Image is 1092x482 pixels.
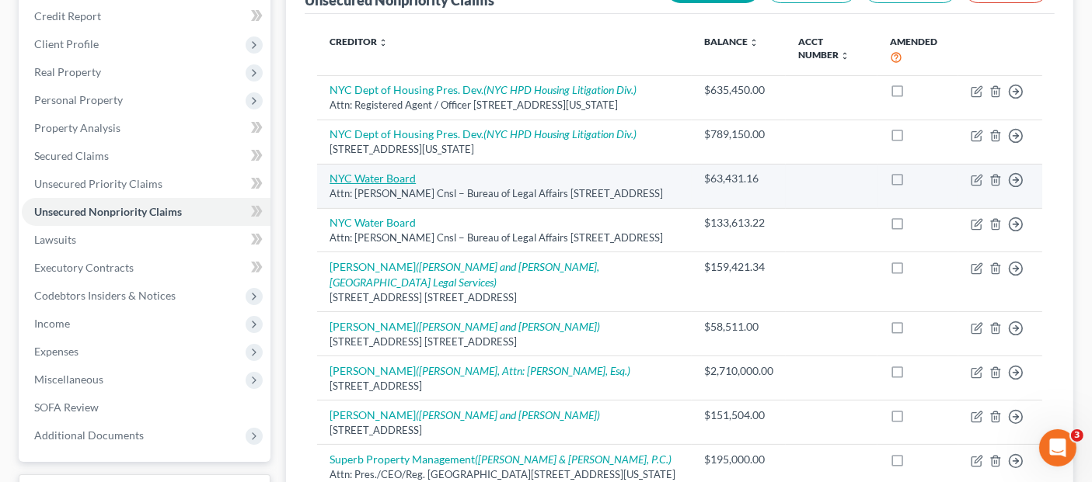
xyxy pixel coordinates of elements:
span: Property Analysis [34,121,120,134]
div: $789,150.00 [704,127,773,142]
div: $58,511.00 [704,319,773,335]
i: ([PERSON_NAME] & [PERSON_NAME], P.C.) [475,453,672,466]
div: $159,421.34 [704,259,773,275]
span: Executory Contracts [34,261,134,274]
a: [PERSON_NAME]([PERSON_NAME] and [PERSON_NAME]) [330,320,600,333]
a: Lawsuits [22,226,270,254]
i: ([PERSON_NAME] and [PERSON_NAME]) [416,408,600,421]
i: unfold_more [379,38,388,47]
a: NYC Water Board [330,216,416,229]
a: Balance unfold_more [704,36,759,47]
div: [STREET_ADDRESS] [STREET_ADDRESS] [330,290,679,305]
div: [STREET_ADDRESS][US_STATE] [330,142,679,157]
div: [STREET_ADDRESS] [330,379,679,394]
i: unfold_more [840,51,850,61]
span: SOFA Review [34,401,99,414]
span: Lawsuits [34,233,76,246]
a: Secured Claims [22,142,270,170]
i: (NYC HPD Housing Litigation Div.) [483,127,637,140]
a: NYC Dept of Housing Pres. Dev.(NYC HPD Housing Litigation Div.) [330,127,637,140]
a: Property Analysis [22,114,270,142]
a: Executory Contracts [22,254,270,282]
div: $2,710,000.00 [704,363,773,379]
div: Attn: [PERSON_NAME] Cnsl − Bureau of Legal Affairs [STREET_ADDRESS] [330,231,679,245]
span: 3 [1071,429,1083,442]
i: ([PERSON_NAME] and [PERSON_NAME], [GEOGRAPHIC_DATA] Legal Services) [330,260,599,289]
span: Income [34,317,70,330]
i: ([PERSON_NAME], Attn: [PERSON_NAME], Esq.) [416,364,630,377]
div: [STREET_ADDRESS] [330,423,679,438]
span: Real Property [34,65,101,78]
span: Client Profile [34,37,99,50]
iframe: Intercom live chat [1039,429,1076,466]
div: $63,431.16 [704,171,773,186]
span: Credit Report [34,9,101,23]
a: NYC Water Board [330,172,416,185]
a: [PERSON_NAME]([PERSON_NAME], Attn: [PERSON_NAME], Esq.) [330,364,630,377]
div: $151,504.00 [704,407,773,423]
span: Personal Property [34,93,123,106]
a: SOFA Review [22,394,270,421]
div: Attn: Pres./CEO/Reg. [GEOGRAPHIC_DATA][STREET_ADDRESS][US_STATE] [330,467,679,482]
span: Unsecured Priority Claims [34,177,162,190]
a: Acct Number unfold_more [798,36,850,61]
span: Unsecured Nonpriority Claims [34,205,182,218]
a: Credit Report [22,2,270,30]
div: $635,450.00 [704,82,773,98]
a: Creditor unfold_more [330,36,388,47]
a: Superb Property Management([PERSON_NAME] & [PERSON_NAME], P.C.) [330,453,672,466]
a: Unsecured Nonpriority Claims [22,198,270,226]
span: Miscellaneous [34,373,103,386]
span: Secured Claims [34,149,109,162]
a: NYC Dept of Housing Pres. Dev.(NYC HPD Housing Litigation Div.) [330,83,637,96]
div: $133,613.22 [704,215,773,231]
div: Attn: Registered Agent / Officer [STREET_ADDRESS][US_STATE] [330,98,679,113]
a: [PERSON_NAME]([PERSON_NAME] and [PERSON_NAME], [GEOGRAPHIC_DATA] Legal Services) [330,260,599,289]
span: Expenses [34,345,78,358]
i: ([PERSON_NAME] and [PERSON_NAME]) [416,320,600,333]
i: unfold_more [749,38,759,47]
span: Additional Documents [34,428,144,442]
i: (NYC HPD Housing Litigation Div.) [483,83,637,96]
a: Unsecured Priority Claims [22,170,270,198]
div: [STREET_ADDRESS] [STREET_ADDRESS] [330,335,679,349]
span: Codebtors Insiders & Notices [34,289,176,302]
div: $195,000.00 [704,452,773,467]
th: Amended [877,26,958,75]
a: [PERSON_NAME]([PERSON_NAME] and [PERSON_NAME]) [330,408,600,421]
div: Attn: [PERSON_NAME] Cnsl − Bureau of Legal Affairs [STREET_ADDRESS] [330,186,679,201]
